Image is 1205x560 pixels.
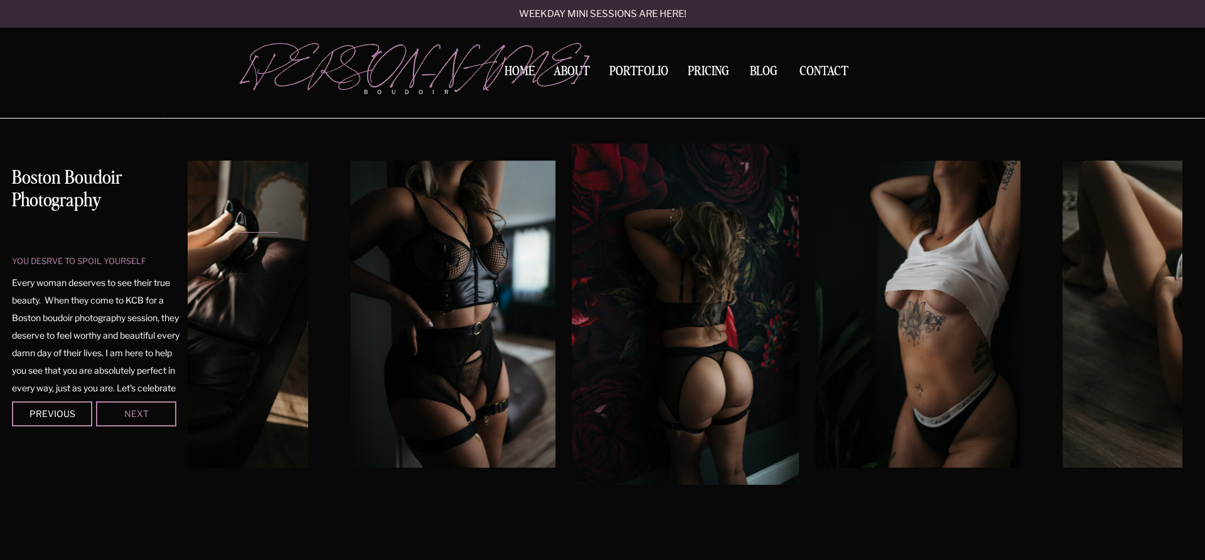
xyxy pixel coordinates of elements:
a: Portfolio [605,65,673,82]
p: you desrve to spoil yourself [12,255,166,267]
p: Every woman deserves to see their true beauty. When they come to KCB for a Boston boudoir photogr... [12,274,181,382]
a: BLOG [744,65,783,77]
a: Pricing [684,65,732,82]
div: Previous [14,409,90,417]
a: Weekday mini sessions are here! [485,9,720,20]
img: Woman in wet white shirt and black Calvin Klein thong lifts her hands behind her head while being... [816,161,1020,468]
a: [PERSON_NAME] [243,45,468,82]
p: boudoir [364,88,468,97]
h1: Boston Boudoir Photography [12,167,179,216]
img: Woman posing in black leather lingerie against a door frame in a Boston boudoir studio [350,161,555,468]
img: Woman wearing black lingerie leaning against floral tapestry in Boston boudoir studio [572,144,800,485]
div: Next [99,409,174,417]
a: Contact [795,65,854,78]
